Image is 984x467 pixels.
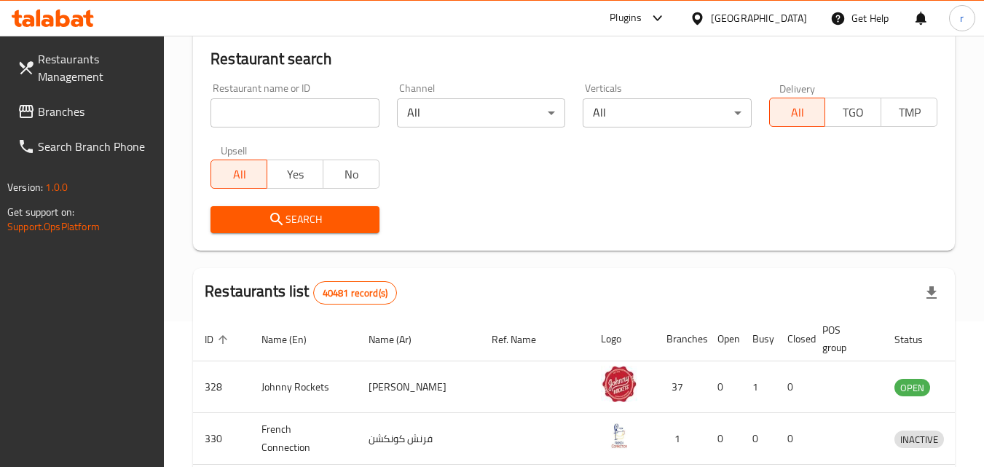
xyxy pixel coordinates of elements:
[831,102,875,123] span: TGO
[894,431,944,448] span: INACTIVE
[711,10,807,26] div: [GEOGRAPHIC_DATA]
[323,160,379,189] button: No
[741,317,776,361] th: Busy
[357,413,480,465] td: فرنش كونكشن
[193,361,250,413] td: 328
[894,431,944,448] div: INACTIVE
[655,317,706,361] th: Branches
[776,317,811,361] th: Closed
[776,361,811,413] td: 0
[397,98,565,127] div: All
[887,102,932,123] span: TMP
[6,42,165,94] a: Restaurants Management
[776,102,820,123] span: All
[6,129,165,164] a: Search Branch Phone
[222,211,367,229] span: Search
[210,160,267,189] button: All
[210,48,937,70] h2: Restaurant search
[589,317,655,361] th: Logo
[205,331,232,348] span: ID
[369,331,430,348] span: Name (Ar)
[779,83,816,93] label: Delivery
[960,10,964,26] span: r
[313,281,397,305] div: Total records count
[7,203,74,221] span: Get support on:
[706,317,741,361] th: Open
[769,98,826,127] button: All
[314,286,396,300] span: 40481 record(s)
[6,94,165,129] a: Branches
[492,331,555,348] span: Ref. Name
[741,361,776,413] td: 1
[45,178,68,197] span: 1.0.0
[210,206,379,233] button: Search
[261,331,326,348] span: Name (En)
[193,413,250,465] td: 330
[210,98,379,127] input: Search for restaurant name or ID..
[822,321,865,356] span: POS group
[894,331,942,348] span: Status
[655,413,706,465] td: 1
[217,164,261,185] span: All
[776,413,811,465] td: 0
[706,413,741,465] td: 0
[38,103,153,120] span: Branches
[7,217,100,236] a: Support.OpsPlatform
[655,361,706,413] td: 37
[7,178,43,197] span: Version:
[267,160,323,189] button: Yes
[706,361,741,413] td: 0
[250,413,357,465] td: French Connection
[205,280,397,305] h2: Restaurants list
[357,361,480,413] td: [PERSON_NAME]
[273,164,318,185] span: Yes
[610,9,642,27] div: Plugins
[914,275,949,310] div: Export file
[583,98,751,127] div: All
[894,380,930,396] span: OPEN
[38,50,153,85] span: Restaurants Management
[824,98,881,127] button: TGO
[601,366,637,402] img: Johnny Rockets
[221,145,248,155] label: Upsell
[250,361,357,413] td: Johnny Rockets
[38,138,153,155] span: Search Branch Phone
[741,413,776,465] td: 0
[329,164,374,185] span: No
[601,417,637,454] img: French Connection
[881,98,937,127] button: TMP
